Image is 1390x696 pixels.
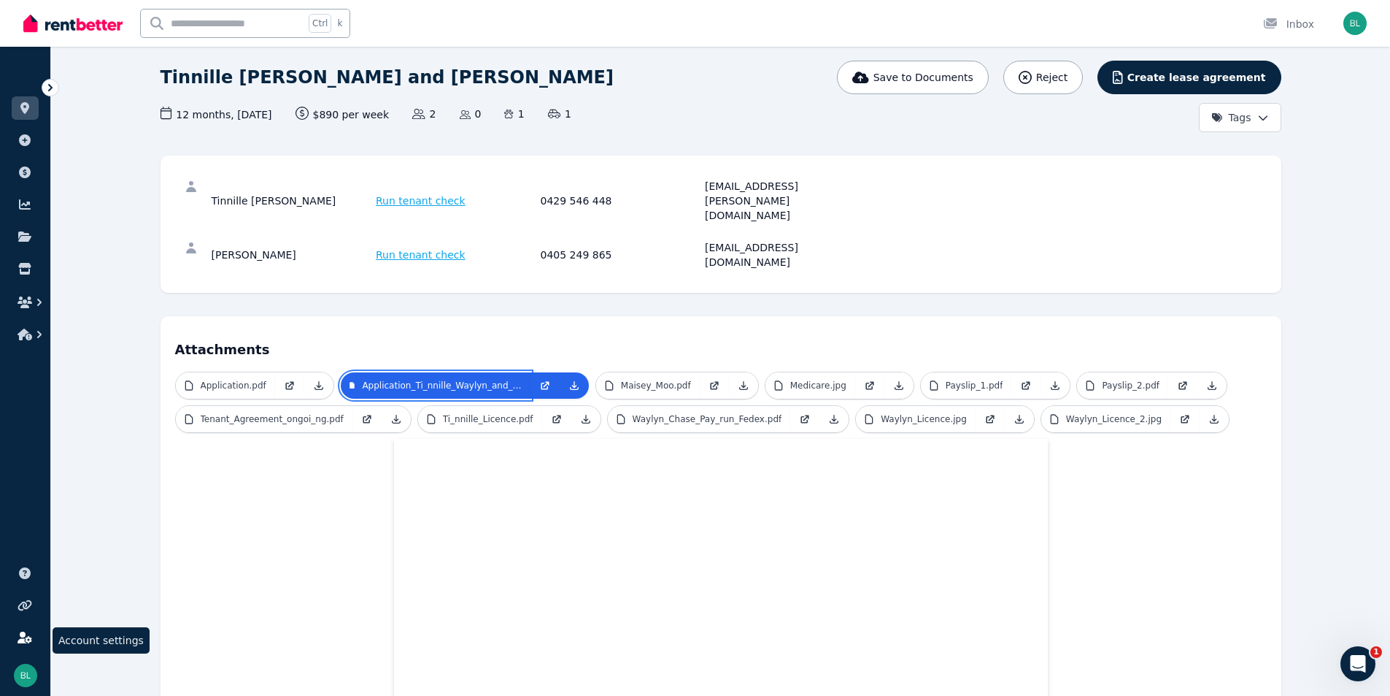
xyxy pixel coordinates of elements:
button: Reject [1003,61,1083,94]
span: $890 per week [296,107,390,122]
a: Maisey_Moo.pdf [596,372,700,399]
a: Open in new Tab [542,406,571,432]
h1: Tinnille [PERSON_NAME] and [PERSON_NAME] [161,66,614,89]
a: Open in new Tab [976,406,1005,432]
span: Run tenant check [376,248,466,262]
a: Download Attachment [1197,372,1227,399]
a: Waylyn_Licence.jpg [856,406,976,432]
p: Waylyn_Chase_Pay_run_Fedex.pdf [633,413,782,425]
a: Download Attachment [382,406,411,432]
span: 0 [460,107,482,121]
button: Save to Documents [837,61,989,94]
a: Download Attachment [571,406,601,432]
div: Tinnille [PERSON_NAME] [212,179,372,223]
p: Payslip_2.pdf [1102,380,1159,391]
a: Download Attachment [560,372,589,399]
span: 1 [548,107,571,121]
a: Waylyn_Chase_Pay_run_Fedex.pdf [608,406,791,432]
button: Create lease agreement [1097,61,1281,94]
a: Tenant_Agreement_ongoi_ng.pdf [176,406,352,432]
a: Download Attachment [819,406,849,432]
a: Open in new Tab [1011,372,1040,399]
p: Ti_nnille_Licence.pdf [443,413,533,425]
a: Payslip_1.pdf [921,372,1012,399]
a: Medicare.jpg [765,372,855,399]
span: k [337,18,342,29]
p: Maisey_Moo.pdf [621,380,691,391]
p: Tenant_Agreement_ongoi_ng.pdf [201,413,344,425]
a: Open in new Tab [1168,372,1197,399]
span: Account settings [53,627,150,654]
div: [EMAIL_ADDRESS][DOMAIN_NAME] [705,240,865,269]
span: 12 months , [DATE] [161,107,272,122]
a: Open in new Tab [855,372,884,399]
a: Open in new Tab [790,406,819,432]
div: Inbox [1263,17,1314,31]
p: Payslip_1.pdf [946,380,1003,391]
button: Tags [1199,103,1281,132]
p: Medicare.jpg [790,380,846,391]
span: Create lease agreement [1127,70,1266,85]
h4: Attachments [175,331,1267,360]
span: Reject [1036,70,1067,85]
a: Open in new Tab [352,406,382,432]
div: [PERSON_NAME] [212,240,372,269]
span: 2 [412,107,436,121]
a: Payslip_2.pdf [1077,372,1168,399]
span: Ctrl [309,14,331,33]
a: Application_Ti_nnille_Waylyn_and_Maisey_Moo.pdf [341,372,530,399]
div: 0429 546 448 [541,179,701,223]
a: Application.pdf [176,372,275,399]
a: Open in new Tab [700,372,729,399]
a: Download Attachment [304,372,333,399]
div: [EMAIL_ADDRESS][PERSON_NAME][DOMAIN_NAME] [705,179,865,223]
span: Save to Documents [873,70,973,85]
a: Download Attachment [1005,406,1034,432]
p: Waylyn_Licence.jpg [881,413,967,425]
img: RentBetter [23,12,123,34]
a: Download Attachment [1200,406,1229,432]
p: Application_Ti_nnille_Waylyn_and_Maisey_Moo.pdf [362,380,521,391]
div: 0405 249 865 [541,240,701,269]
a: Waylyn_Licence_2.jpg [1041,406,1170,432]
img: Britt Lundgren [1343,12,1367,35]
p: Waylyn_Licence_2.jpg [1066,413,1162,425]
a: Ti_nnille_Licence.pdf [418,406,542,432]
a: Open in new Tab [530,372,560,399]
a: Download Attachment [1040,372,1070,399]
span: Tags [1211,110,1251,125]
span: Run tenant check [376,194,466,208]
img: Britt Lundgren [14,664,37,687]
span: 1 [504,107,524,121]
span: 1 [1370,646,1382,658]
a: Open in new Tab [275,372,304,399]
a: Download Attachment [884,372,914,399]
iframe: Intercom live chat [1340,646,1375,681]
a: Open in new Tab [1170,406,1200,432]
p: Application.pdf [201,380,266,391]
a: Download Attachment [729,372,758,399]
